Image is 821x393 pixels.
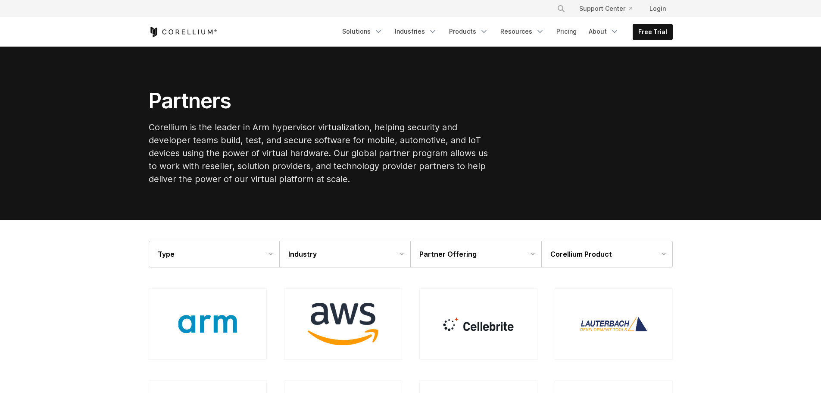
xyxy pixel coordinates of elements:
[419,250,477,258] strong: Partner Offering
[555,288,673,360] a: Lauterbach
[284,288,402,360] a: AWS
[444,24,493,39] a: Products
[149,288,267,360] a: ARM
[443,317,513,331] img: Cellebrite
[578,315,649,333] img: Lauterbach
[584,24,624,39] a: About
[633,24,672,40] a: Free Trial
[158,250,175,258] strong: Type
[643,1,673,16] a: Login
[572,1,639,16] a: Support Center
[178,315,237,333] img: ARM
[390,24,442,39] a: Industries
[149,121,493,185] p: Corellium is the leader in Arm hypervisor virtualization, helping security and developer teams bu...
[149,27,217,37] a: Corellium Home
[553,1,569,16] button: Search
[337,24,388,39] a: Solutions
[308,303,378,345] img: AWS
[550,250,612,258] strong: Corellium Product
[149,88,493,114] h1: Partners
[337,24,673,40] div: Navigation Menu
[419,288,537,360] a: Cellebrite
[495,24,549,39] a: Resources
[546,1,673,16] div: Navigation Menu
[551,24,582,39] a: Pricing
[288,250,317,258] strong: Industry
